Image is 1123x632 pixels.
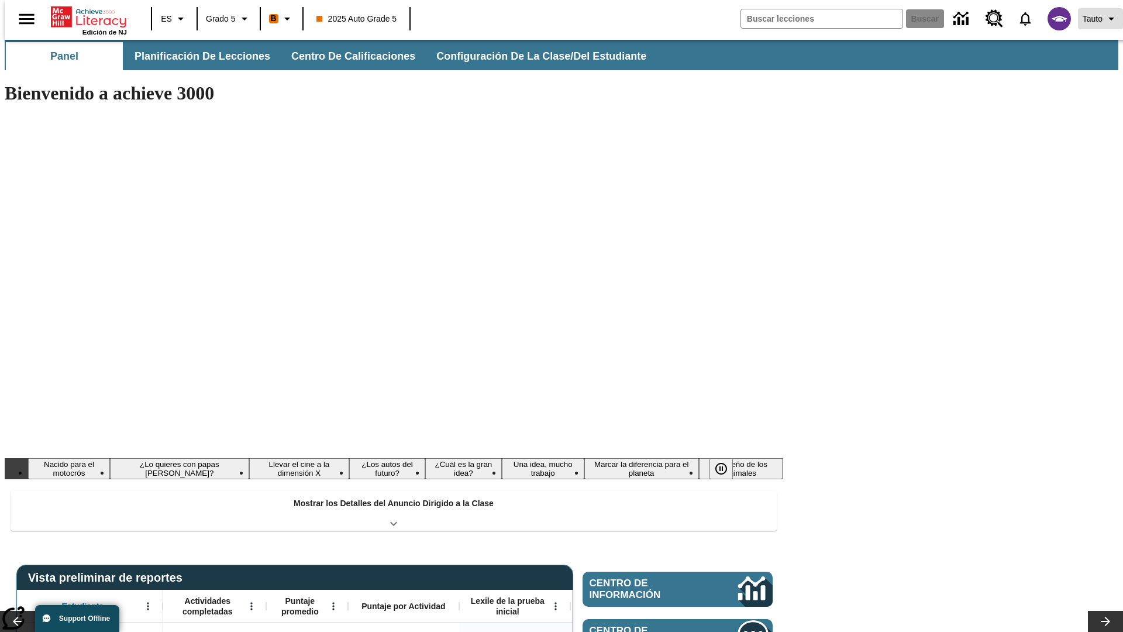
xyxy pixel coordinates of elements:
button: Centro de calificaciones [282,42,425,70]
input: Buscar campo [741,9,902,28]
div: Subbarra de navegación [5,40,1118,70]
button: Support Offline [35,605,119,632]
div: Subbarra de navegación [5,42,657,70]
img: avatar image [1048,7,1071,30]
button: Abrir menú [139,597,157,615]
span: Tauto [1083,13,1103,25]
span: 2025 Auto Grade 5 [316,13,397,25]
span: Support Offline [59,614,110,623]
a: Centro de información [583,572,773,607]
button: Lenguaje: ES, Selecciona un idioma [156,8,193,29]
span: Actividades completadas [169,596,246,617]
span: Puntaje promedio [272,596,328,617]
button: Boost El color de la clase es anaranjado. Cambiar el color de la clase. [264,8,299,29]
button: Diapositiva 2 ¿Lo quieres con papas fritas? [110,458,249,479]
button: Escoja un nuevo avatar [1041,4,1078,34]
button: Panel [6,42,123,70]
button: Perfil/Configuración [1078,8,1123,29]
span: B [271,11,277,26]
span: Estudiante [62,601,104,612]
button: Grado: Grado 5, Elige un grado [201,8,256,29]
span: Edición de NJ [82,29,127,36]
a: Centro de recursos, Se abrirá en una pestaña nueva. [979,3,1010,35]
button: Diapositiva 7 Marcar la diferencia para el planeta [584,458,699,479]
div: Portada [51,4,127,36]
button: Configuración de la clase/del estudiante [427,42,656,70]
button: Diapositiva 3 Llevar el cine a la dimensión X [249,458,350,479]
span: ES [161,13,172,25]
p: Mostrar los Detalles del Anuncio Dirigido a la Clase [294,497,494,510]
span: Vista preliminar de reportes [28,571,188,585]
button: Diapositiva 5 ¿Cuál es la gran idea? [425,458,502,479]
a: Centro de información [946,3,979,35]
button: Diapositiva 8 El sueño de los animales [699,458,783,479]
button: Abrir menú [243,597,260,615]
button: Diapositiva 6 Una idea, mucho trabajo [502,458,584,479]
button: Abrir menú [547,597,564,615]
button: Planificación de lecciones [125,42,280,70]
span: Grado 5 [206,13,236,25]
a: Notificaciones [1010,4,1041,34]
span: Centro de información [590,578,699,601]
button: Abrir menú [325,597,342,615]
button: Pausar [709,458,733,479]
a: Portada [51,5,127,29]
button: Carrusel de lecciones, seguir [1088,611,1123,632]
h1: Bienvenido a achieve 3000 [5,83,783,104]
div: Mostrar los Detalles del Anuncio Dirigido a la Clase [11,490,777,531]
button: Diapositiva 4 ¿Los autos del futuro? [349,458,425,479]
button: Diapositiva 1 Nacido para el motocrós [28,458,110,479]
button: Abrir el menú lateral [9,2,44,36]
span: Lexile de la prueba inicial [465,596,550,617]
div: Pausar [709,458,745,479]
span: Puntaje por Actividad [361,601,445,612]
